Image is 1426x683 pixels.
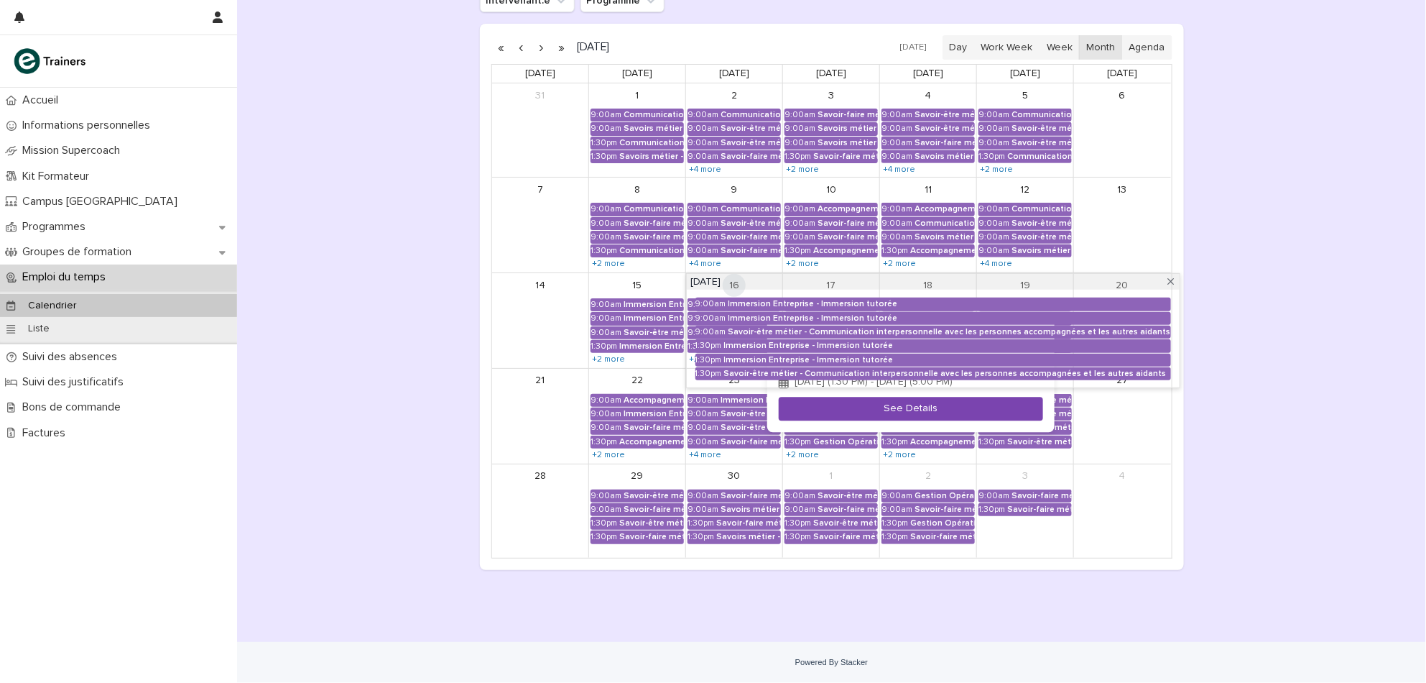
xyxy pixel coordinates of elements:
div: Savoir-être métier - Communication interpersonnelle avec les personnes accompagnées et les autres... [724,369,1171,379]
div: 1:30pm [695,355,722,365]
div: Immersion Entreprise - Immersion tutorée [728,313,1171,324]
div: 1:30pm [695,341,722,351]
div: Savoir-être métier - Communication interpersonnelle avec les personnes accompagnées et les autres... [728,327,1171,337]
div: 9:00am [695,299,726,309]
div: 9:00am [695,313,726,324]
div: Immersion Entreprise - Immersion tutorée [724,355,1171,365]
div: Immersion Entreprise - Immersion tutorée [724,341,1171,351]
div: 1:30pm [695,369,722,379]
span: [DATE] [691,276,721,288]
div: 9:00am [695,327,726,337]
button: See Details [779,397,1043,421]
span: Close [1165,276,1176,287]
div: Immersion Entreprise - Immersion tutorée [728,299,1171,309]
